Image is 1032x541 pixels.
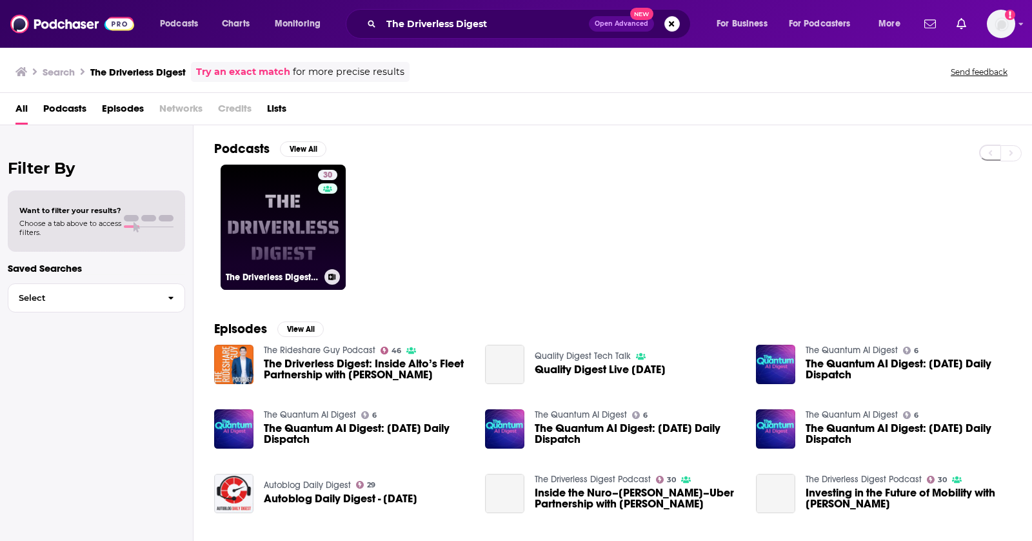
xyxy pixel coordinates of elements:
[264,409,356,420] a: The Quantum AI Digest
[10,12,134,36] img: Podchaser - Follow, Share and Rate Podcasts
[535,423,740,445] a: The Quantum AI Digest: 21 June 2025 Daily Dispatch
[392,348,401,354] span: 46
[595,21,648,27] span: Open Advanced
[535,423,740,445] span: The Quantum AI Digest: [DATE] Daily Dispatch
[806,358,1011,380] span: The Quantum AI Digest: [DATE] Daily Dispatch
[987,10,1015,38] span: Logged in as jacruz
[222,15,250,33] span: Charts
[43,98,86,125] a: Podcasts
[8,262,185,274] p: Saved Searches
[159,98,203,125] span: Networks
[19,219,121,237] span: Choose a tab above to access filters.
[630,8,653,20] span: New
[213,14,257,34] a: Charts
[535,364,666,375] span: Quality Digest Live [DATE]
[8,294,157,302] span: Select
[264,493,417,504] span: Autoblog Daily Digest - [DATE]
[806,409,898,420] a: The Quantum AI Digest
[90,66,186,78] h3: The Driverless Digest
[485,409,524,449] img: The Quantum AI Digest: 21 June 2025 Daily Dispatch
[151,14,215,34] button: open menu
[485,474,524,513] a: Inside the Nuro–Lucid–Uber Partnership with Andrew Chapin
[226,272,319,283] h3: The Driverless Digest Podcast
[267,98,286,125] a: Lists
[756,409,795,449] img: The Quantum AI Digest: 18 August 2025 Daily Dispatch
[19,206,121,215] span: Want to filter your results?
[535,487,740,509] a: Inside the Nuro–Lucid–Uber Partnership with Andrew Chapin
[987,10,1015,38] img: User Profile
[780,14,869,34] button: open menu
[218,98,252,125] span: Credits
[869,14,917,34] button: open menu
[15,98,28,125] a: All
[8,159,185,178] h2: Filter By
[806,474,922,485] a: The Driverless Digest Podcast
[221,165,346,290] a: 30The Driverless Digest Podcast
[806,358,1011,380] a: The Quantum AI Digest: 30 June 2025 Daily Dispatch
[903,347,919,354] a: 6
[903,411,919,419] a: 6
[196,65,290,79] a: Try an exact match
[214,345,253,384] img: The Driverless Digest: Inside Alto’s Fleet Partnership with Uber
[214,141,326,157] a: PodcastsView All
[632,411,648,419] a: 6
[323,169,332,182] span: 30
[214,141,270,157] h2: Podcasts
[717,15,768,33] span: For Business
[951,13,971,35] a: Show notifications dropdown
[264,423,470,445] span: The Quantum AI Digest: [DATE] Daily Dispatch
[381,347,402,354] a: 46
[535,487,740,509] span: Inside the Nuro–[PERSON_NAME]–Uber Partnership with [PERSON_NAME]
[806,487,1011,509] a: Investing in the Future of Mobility with Ross Gerber
[8,283,185,312] button: Select
[914,348,918,354] span: 6
[806,487,1011,509] span: Investing in the Future of Mobility with [PERSON_NAME]
[927,476,948,484] a: 30
[806,423,1011,445] span: The Quantum AI Digest: [DATE] Daily Dispatch
[102,98,144,125] a: Episodes
[264,493,417,504] a: Autoblog Daily Digest - 1/17/22
[372,413,377,418] span: 6
[214,321,324,337] a: EpisodesView All
[535,409,627,420] a: The Quantum AI Digest
[914,413,918,418] span: 6
[277,322,324,337] button: View All
[275,15,321,33] span: Monitoring
[43,66,75,78] h3: Search
[643,413,648,418] span: 6
[214,321,267,337] h2: Episodes
[987,10,1015,38] button: Show profile menu
[264,423,470,445] a: The Quantum AI Digest: 1 July 2025 Daily Dispatch
[318,170,337,180] a: 30
[589,16,654,32] button: Open AdvancedNew
[264,480,351,491] a: Autoblog Daily Digest
[535,351,631,362] a: Quality Digest Tech Talk
[381,14,589,34] input: Search podcasts, credits, & more...
[919,13,941,35] a: Show notifications dropdown
[280,141,326,157] button: View All
[789,15,851,33] span: For Podcasters
[356,481,376,489] a: 29
[367,482,375,488] span: 29
[266,14,337,34] button: open menu
[214,409,253,449] img: The Quantum AI Digest: 1 July 2025 Daily Dispatch
[1005,10,1015,20] svg: Add a profile image
[485,345,524,384] a: Quality Digest Live Jan 12, 2018
[656,476,677,484] a: 30
[214,474,253,513] img: Autoblog Daily Digest - 1/17/22
[756,345,795,384] img: The Quantum AI Digest: 30 June 2025 Daily Dispatch
[160,15,198,33] span: Podcasts
[535,364,666,375] a: Quality Digest Live Jan 12, 2018
[293,65,404,79] span: for more precise results
[947,66,1011,77] button: Send feedback
[361,411,377,419] a: 6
